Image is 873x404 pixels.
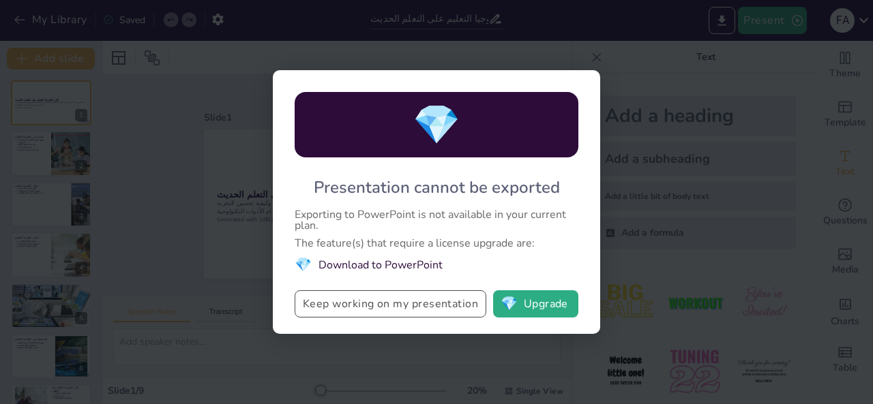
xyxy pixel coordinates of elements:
div: Exporting to PowerPoint is not available in your current plan. [295,209,578,231]
button: diamondUpgrade [493,290,578,317]
button: Keep working on my presentation [295,290,486,317]
span: diamond [295,255,312,274]
li: Download to PowerPoint [295,255,578,274]
span: diamond [501,297,518,311]
span: diamond [413,99,460,151]
div: The feature(s) that require a license upgrade are: [295,238,578,249]
div: Presentation cannot be exported [314,176,560,198]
